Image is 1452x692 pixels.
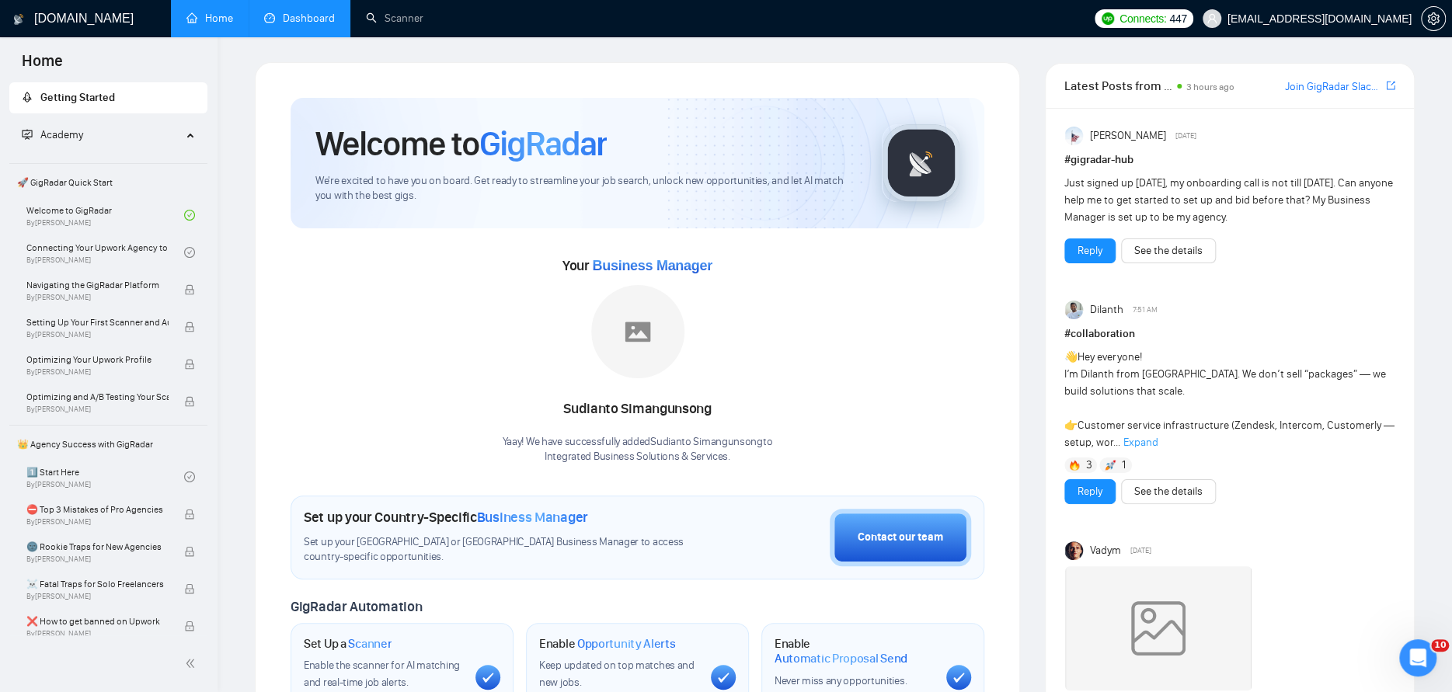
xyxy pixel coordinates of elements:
span: By [PERSON_NAME] [26,330,169,339]
span: Home [9,50,75,82]
span: lock [184,396,195,407]
span: user [1207,13,1217,24]
span: Scanner [348,636,392,652]
button: Reply [1064,238,1116,263]
span: 👑 Agency Success with GigRadar [11,429,206,460]
h1: Enable [539,636,676,652]
div: Contact our team [858,529,943,546]
span: Never miss any opportunities. [775,674,907,687]
span: Vadym [1089,542,1120,559]
span: Latest Posts from the GigRadar Community [1064,76,1172,96]
a: Reply [1078,483,1102,500]
span: Academy [22,128,83,141]
img: logo [13,7,24,32]
span: check-circle [184,210,195,221]
img: Dilanth [1065,301,1084,319]
span: 👋 [1064,350,1078,363]
p: Integrated Business Solutions & Services . [503,450,773,464]
span: check-circle [184,471,195,482]
span: By [PERSON_NAME] [26,405,169,414]
span: check-circle [184,247,195,258]
iframe: Intercom live chat [1399,639,1436,676]
h1: Set Up a [304,636,392,652]
span: setting [1422,12,1445,25]
img: weqQh+iSagEgQAAAABJRU5ErkJggg== [1065,566,1252,690]
a: Connecting Your Upwork Agency to GigRadarBy[PERSON_NAME] [26,235,184,269]
span: Navigating the GigRadar Platform [26,277,169,293]
a: Welcome to GigRadarBy[PERSON_NAME] [26,198,184,232]
img: Vadym [1065,541,1084,560]
span: [PERSON_NAME] [1089,127,1165,144]
span: GigRadar Automation [291,598,422,615]
span: lock [184,509,195,520]
span: Expand [1123,436,1158,449]
a: See the details [1134,483,1203,500]
img: gigradar-logo.png [883,124,960,202]
span: ⛔ Top 3 Mistakes of Pro Agencies [26,502,169,517]
span: lock [184,621,195,631]
a: Reply [1078,242,1102,259]
span: lock [184,583,195,594]
a: Join GigRadar Slack Community [1285,78,1383,96]
span: Hey everyone! I’m Dilanth from [GEOGRAPHIC_DATA]. We don’t sell “packages” — we build solutions t... [1064,350,1395,449]
span: 7:51 AM [1133,303,1158,317]
button: See the details [1121,238,1216,263]
span: 🚀 GigRadar Quick Start [11,167,206,198]
img: upwork-logo.png [1102,12,1114,25]
a: export [1386,78,1395,93]
span: Enable the scanner for AI matching and real-time job alerts. [304,659,460,689]
span: GigRadar [479,123,607,165]
span: 👉 [1064,419,1078,432]
h1: Enable [775,636,934,666]
span: Business Manager [477,509,588,526]
span: ☠️ Fatal Traps for Solo Freelancers [26,576,169,592]
button: See the details [1121,479,1216,504]
span: Your [562,257,712,274]
span: double-left [185,655,200,671]
div: Sudianto Simangunsong [503,396,773,423]
button: Reply [1064,479,1116,504]
li: Getting Started [9,82,207,113]
a: See the details [1134,242,1203,259]
div: Yaay! We have successfully added Sudianto Simangunsong to [503,435,773,464]
span: lock [184,359,195,370]
span: lock [184,322,195,332]
span: 1 [1121,457,1125,473]
span: 🌚 Rookie Traps for New Agencies [26,539,169,555]
span: 3 hours ago [1186,82,1234,92]
span: By [PERSON_NAME] [26,629,169,638]
span: rocket [22,92,33,103]
span: Dilanth [1089,301,1123,318]
span: By [PERSON_NAME] [26,555,169,564]
span: Opportunity Alerts [577,636,676,652]
span: Automatic Proposal Send [775,651,907,666]
img: Anisuzzaman Khan [1065,127,1084,145]
span: Set up your [GEOGRAPHIC_DATA] or [GEOGRAPHIC_DATA] Business Manager to access country-specific op... [304,535,704,565]
img: placeholder.png [591,285,684,378]
span: 10 [1431,639,1449,652]
button: Contact our team [830,509,971,566]
span: By [PERSON_NAME] [26,517,169,527]
span: lock [184,284,195,295]
a: searchScanner [366,12,423,25]
span: Getting Started [40,91,115,104]
h1: Welcome to [315,123,607,165]
span: Business Manager [592,258,712,273]
span: fund-projection-screen [22,129,33,140]
img: 🔥 [1069,460,1080,471]
button: setting [1421,6,1446,31]
a: dashboardDashboard [264,12,335,25]
span: Keep updated on top matches and new jobs. [539,659,695,689]
span: 447 [1169,10,1186,27]
span: ❌ How to get banned on Upwork [26,614,169,629]
span: By [PERSON_NAME] [26,367,169,377]
span: By [PERSON_NAME] [26,592,169,601]
span: We're excited to have you on board. Get ready to streamline your job search, unlock new opportuni... [315,174,857,203]
span: [DATE] [1175,129,1196,143]
h1: # collaboration [1064,325,1395,343]
span: By [PERSON_NAME] [26,293,169,302]
img: 🚀 [1105,460,1116,471]
span: Connects: [1119,10,1166,27]
span: Optimizing Your Upwork Profile [26,352,169,367]
a: 1️⃣ Start HereBy[PERSON_NAME] [26,460,184,494]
